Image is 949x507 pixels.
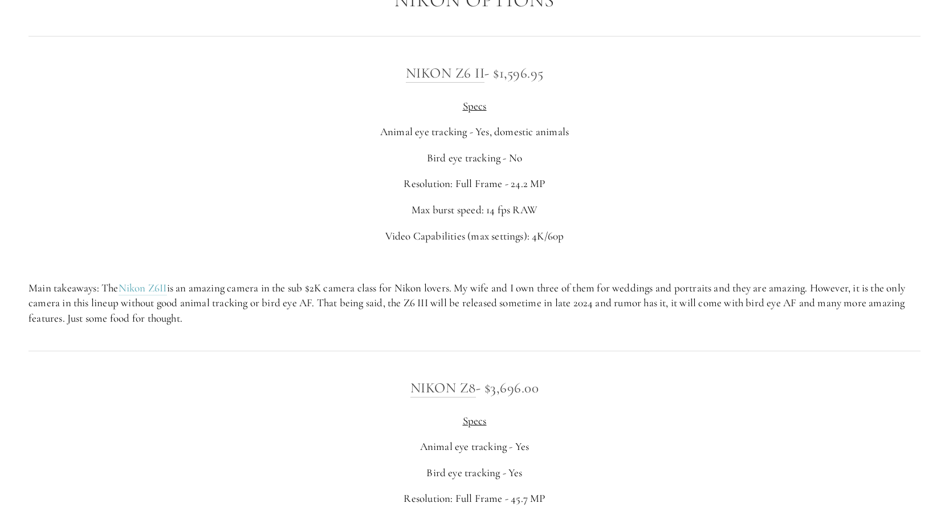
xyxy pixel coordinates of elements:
p: Max burst speed: 14 fps RAW [28,202,921,218]
h3: - $1,596.95 [28,62,921,84]
p: Main takeaways: The is an amazing camera in the sub $2K camera class for Nikon lovers. My wife an... [28,281,921,326]
p: Video Capabilities (max settings): 4K/60p [28,229,921,244]
p: Animal eye tracking - Yes, domestic animals [28,124,921,140]
p: Bird eye tracking - Yes [28,465,921,481]
h3: - $3,696.00 [28,376,921,399]
p: Resolution: Full Frame - 24.2 MP [28,176,921,192]
a: Nikon Z6II [119,281,167,295]
p: Animal eye tracking - Yes [28,439,921,455]
span: Specs [463,99,487,112]
p: Bird eye tracking - No [28,151,921,166]
a: Nikon Z6 II [406,64,485,83]
a: Nikon Z8 [410,379,476,398]
p: Resolution: Full Frame - 45.7 MP [28,491,921,506]
span: Specs [463,414,487,427]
